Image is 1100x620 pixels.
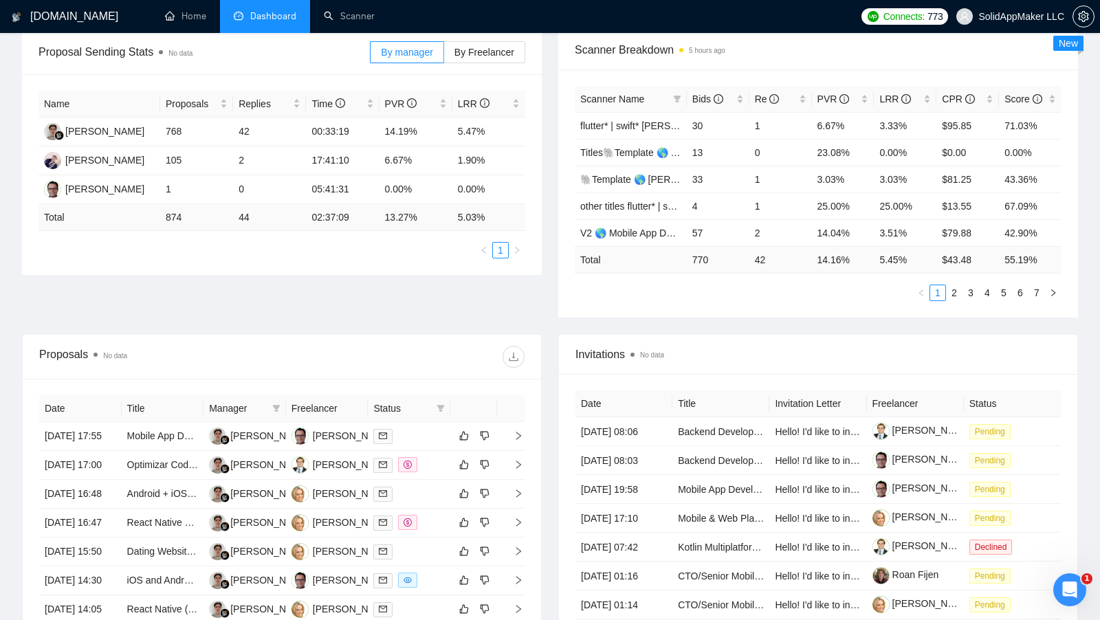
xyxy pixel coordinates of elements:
span: Pending [969,453,1011,468]
span: Bids [692,93,723,104]
a: JF[PERSON_NAME] [291,574,392,585]
a: Pending [969,512,1016,523]
td: 1 [749,192,812,219]
img: gigradar-bm.png [220,551,230,560]
a: 🐘Template 🌎 [PERSON_NAME] (recheck 25/11) [580,174,797,185]
span: dislike [480,459,489,470]
span: info-circle [407,98,417,108]
div: [PERSON_NAME] [65,181,144,197]
th: Title [122,395,204,422]
td: 43.36% [999,166,1061,192]
a: Declined [969,541,1018,552]
span: like [459,459,469,470]
span: dislike [480,430,489,441]
td: $ 43.48 [936,246,999,273]
a: Dating Website platform with Both IOS and Android App [127,546,364,557]
img: DV [291,485,309,502]
img: gigradar-bm.png [220,493,230,502]
td: 874 [160,204,233,231]
img: gigradar-bm.png [220,435,230,445]
button: left [476,242,492,258]
td: 17:41:10 [306,146,379,175]
button: left [913,285,929,301]
div: [PERSON_NAME] [230,457,309,472]
div: [PERSON_NAME] [230,515,309,530]
span: info-circle [714,94,723,104]
li: 5 [995,285,1012,301]
a: RG[PERSON_NAME] [209,487,309,498]
a: Mobile & Web Platform Development for Youth Sports Gear Management [678,513,989,524]
button: like [456,428,472,444]
td: 5.47% [452,118,525,146]
span: Pending [969,424,1011,439]
th: Date [39,395,122,422]
a: Kotlin Multiplatform Developer Needed [678,542,843,553]
td: 14.19% [379,118,452,146]
td: Total [38,204,160,231]
span: filter [670,89,684,109]
td: 1 [749,166,812,192]
img: upwork-logo.png [868,11,879,22]
a: DV[PERSON_NAME] [291,487,392,498]
td: 5.03 % [452,204,525,231]
span: No data [168,49,192,57]
a: JF[PERSON_NAME] [44,183,144,194]
img: JF [44,181,61,198]
span: LRR [879,93,911,104]
span: info-circle [769,94,779,104]
a: RG[PERSON_NAME] [209,603,309,614]
div: Proposals [39,346,282,368]
td: $95.85 [936,112,999,139]
li: Next Page [1045,285,1061,301]
li: 7 [1028,285,1045,301]
span: dislike [480,604,489,615]
button: like [456,456,472,473]
img: RG [44,123,61,140]
span: info-circle [965,94,975,104]
td: 1.90% [452,146,525,175]
span: info-circle [480,98,489,108]
li: Previous Page [476,242,492,258]
button: dislike [476,572,493,588]
th: Name [38,91,160,118]
button: like [456,543,472,560]
img: RG [209,543,226,560]
button: dislike [476,601,493,617]
span: No data [103,352,127,359]
a: [PERSON_NAME] [872,483,971,494]
td: 42.90% [999,219,1061,246]
img: logo [12,6,21,28]
span: Manager [209,401,267,416]
span: No data [640,351,664,359]
span: info-circle [335,98,345,108]
td: 71.03% [999,112,1061,139]
button: dislike [476,428,493,444]
span: 773 [927,9,943,24]
span: mail [379,576,387,584]
td: 3.03% [874,166,936,192]
td: 5.45 % [874,246,936,273]
span: Dashboard [250,10,296,22]
div: [PERSON_NAME] [230,486,309,501]
a: React Native Code Review and Audit Specialist Needed [127,517,365,528]
span: By Freelancer [454,47,514,58]
button: like [456,572,472,588]
button: right [509,242,525,258]
span: Time [311,98,344,109]
img: gigradar-bm.png [54,131,64,140]
li: Previous Page [913,285,929,301]
span: dashboard [234,11,243,21]
time: 5 hours ago [689,47,725,54]
span: like [459,546,469,557]
td: 768 [160,118,233,146]
span: Pending [969,482,1011,497]
span: filter [272,404,280,412]
td: 02:37:09 [306,204,379,231]
a: setting [1072,11,1094,22]
span: Proposal Sending Stats [38,43,370,60]
td: 0 [749,139,812,166]
a: [PERSON_NAME] [872,540,971,551]
td: 67.09% [999,192,1061,219]
th: Freelancer [286,395,368,422]
td: 00:33:19 [306,118,379,146]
